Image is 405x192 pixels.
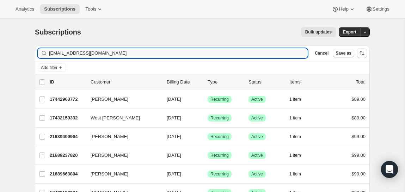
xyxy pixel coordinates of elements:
span: $99.00 [351,153,366,158]
span: Cancel [315,50,329,56]
p: Billing Date [167,79,202,86]
button: 1 item [289,132,309,142]
span: 1 item [289,171,301,177]
p: 21689663804 [50,171,85,178]
span: $99.00 [351,171,366,176]
span: [PERSON_NAME] [91,96,128,103]
button: Settings [361,4,394,14]
span: Help [339,6,348,12]
div: Type [208,79,243,86]
span: $89.00 [351,97,366,102]
span: $89.00 [351,115,366,120]
button: Bulk updates [301,27,336,37]
span: Active [251,153,263,158]
span: Recurring [210,153,229,158]
button: Add filter [38,63,66,72]
span: [DATE] [167,97,181,102]
button: 1 item [289,113,309,123]
button: [PERSON_NAME] [86,150,157,161]
span: [DATE] [167,115,181,120]
div: 17442963772[PERSON_NAME][DATE]SuccessRecurringSuccessActive1 item$89.00 [50,94,366,104]
button: Analytics [11,4,38,14]
span: Recurring [210,115,229,121]
span: 1 item [289,153,301,158]
span: [PERSON_NAME] [91,152,128,159]
div: 21689663804[PERSON_NAME][DATE]SuccessRecurringSuccessActive1 item$99.00 [50,169,366,179]
button: Sort the results [357,48,367,58]
p: Total [356,79,366,86]
button: Cancel [312,49,331,57]
p: Customer [91,79,161,86]
span: Bulk updates [305,29,332,35]
button: 1 item [289,169,309,179]
span: West [PERSON_NAME] [91,114,140,122]
span: [DATE] [167,134,181,139]
div: Open Intercom Messenger [381,161,398,178]
button: Save as [333,49,354,57]
span: Active [251,115,263,121]
span: Add filter [41,65,57,70]
span: Active [251,97,263,102]
p: 17442963772 [50,96,85,103]
input: Filter subscribers [49,48,308,58]
span: Recurring [210,171,229,177]
button: [PERSON_NAME] [86,94,157,105]
span: Subscriptions [35,28,81,36]
p: 17432150332 [50,114,85,122]
button: Subscriptions [40,4,80,14]
button: [PERSON_NAME] [86,131,157,142]
span: Subscriptions [44,6,75,12]
span: Analytics [16,6,34,12]
span: [PERSON_NAME] [91,171,128,178]
button: Help [327,4,360,14]
div: IDCustomerBilling DateTypeStatusItemsTotal [50,79,366,86]
span: [DATE] [167,153,181,158]
button: 1 item [289,94,309,104]
span: Export [343,29,356,35]
div: 21689499964[PERSON_NAME][DATE]SuccessRecurringSuccessActive1 item$99.00 [50,132,366,142]
span: Recurring [210,97,229,102]
span: Settings [373,6,389,12]
button: Export [339,27,361,37]
button: West [PERSON_NAME] [86,112,157,124]
p: Status [248,79,284,86]
div: 17432150332West [PERSON_NAME][DATE]SuccessRecurringSuccessActive1 item$89.00 [50,113,366,123]
span: [DATE] [167,171,181,176]
div: Items [289,79,325,86]
span: 1 item [289,134,301,140]
button: [PERSON_NAME] [86,168,157,180]
span: Active [251,171,263,177]
span: Save as [336,50,351,56]
span: 1 item [289,97,301,102]
button: 1 item [289,150,309,160]
p: 21689499964 [50,133,85,140]
span: Recurring [210,134,229,140]
span: $99.00 [351,134,366,139]
span: Tools [85,6,96,12]
p: ID [50,79,85,86]
button: Tools [81,4,108,14]
span: 1 item [289,115,301,121]
span: Active [251,134,263,140]
span: [PERSON_NAME] [91,133,128,140]
p: 21689237820 [50,152,85,159]
div: 21689237820[PERSON_NAME][DATE]SuccessRecurringSuccessActive1 item$99.00 [50,150,366,160]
